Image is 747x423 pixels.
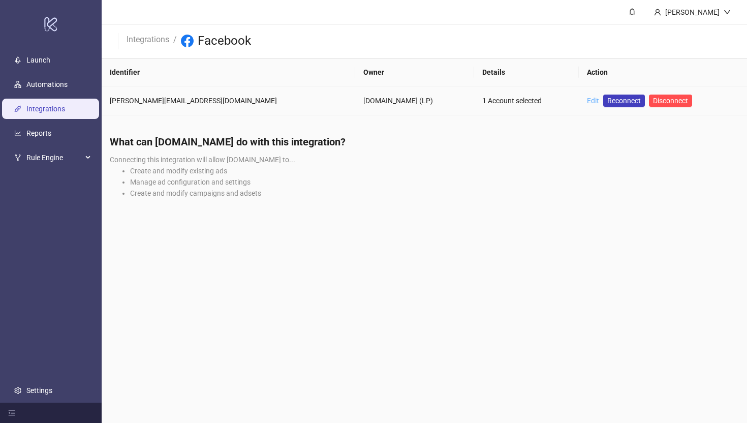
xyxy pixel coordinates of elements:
a: Edit [587,97,599,105]
th: Details [474,58,579,86]
span: down [724,9,731,16]
a: Launch [26,56,50,64]
li: Create and modify existing ads [130,165,739,176]
a: Settings [26,386,52,395]
a: Reconnect [603,95,645,107]
li: / [173,33,177,49]
div: [PERSON_NAME][EMAIL_ADDRESS][DOMAIN_NAME] [110,95,347,106]
span: Reconnect [607,95,641,106]
div: [DOMAIN_NAME] (LP) [363,95,466,106]
div: [PERSON_NAME] [661,7,724,18]
a: Automations [26,80,68,88]
span: Connecting this integration will allow [DOMAIN_NAME] to... [110,156,295,164]
h4: What can [DOMAIN_NAME] do with this integration? [110,135,739,149]
a: Reports [26,129,51,137]
h3: Facebook [198,33,251,49]
th: Action [579,58,747,86]
a: Integrations [124,33,171,44]
a: Integrations [26,105,65,113]
span: menu-fold [8,409,15,416]
th: Identifier [102,58,355,86]
li: Manage ad configuration and settings [130,176,739,188]
button: Disconnect [649,95,692,107]
span: Disconnect [653,97,688,105]
span: fork [14,154,21,161]
div: 1 Account selected [482,95,571,106]
span: bell [629,8,636,15]
span: Rule Engine [26,147,82,168]
span: user [654,9,661,16]
th: Owner [355,58,474,86]
li: Create and modify campaigns and adsets [130,188,739,199]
